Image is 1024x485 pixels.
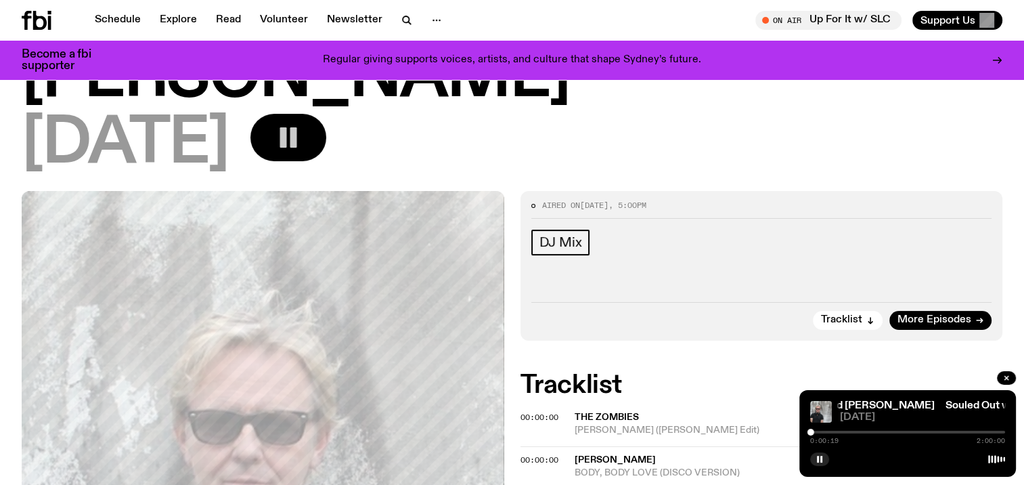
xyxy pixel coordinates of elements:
button: On AirUp For It w/ SLC [755,11,901,30]
span: [PERSON_NAME] ([PERSON_NAME] Edit) [575,424,1003,437]
h2: Tracklist [520,373,1003,398]
span: The Zombies [575,413,639,422]
p: Regular giving supports voices, artists, and culture that shape Sydney’s future. [323,54,701,66]
span: Aired on [542,200,580,211]
a: DJ Mix [531,230,590,255]
img: Stephen looks directly at the camera, wearing a black tee, black sunglasses and headphones around... [810,401,832,423]
span: [DATE] [580,200,608,211]
span: 00:00:00 [520,412,558,423]
a: Explore [152,11,205,30]
a: Souled Out with [PERSON_NAME] and [PERSON_NAME] [653,400,935,411]
a: Read [208,11,249,30]
span: [DATE] [840,413,1005,423]
a: Newsletter [319,11,391,30]
a: More Episodes [889,311,992,330]
span: Support Us [920,14,975,26]
button: 00:00:00 [520,414,558,421]
span: 0:00:19 [810,438,839,444]
button: Support Us [912,11,1002,30]
span: 2:00:00 [977,438,1005,444]
span: [PERSON_NAME] [575,455,656,465]
h3: Become a fbi supporter [22,49,108,72]
span: Tracklist [821,315,862,325]
span: BODY, BODY LOVE (DISCO VERSION) [575,467,1003,480]
span: , 5:00pm [608,200,646,211]
button: 00:00:00 [520,457,558,464]
span: [DATE] [22,114,229,175]
span: More Episodes [897,315,971,325]
a: Schedule [87,11,149,30]
span: DJ Mix [539,235,582,250]
span: 00:00:00 [520,455,558,465]
button: Tracklist [813,311,883,330]
a: Volunteer [252,11,316,30]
